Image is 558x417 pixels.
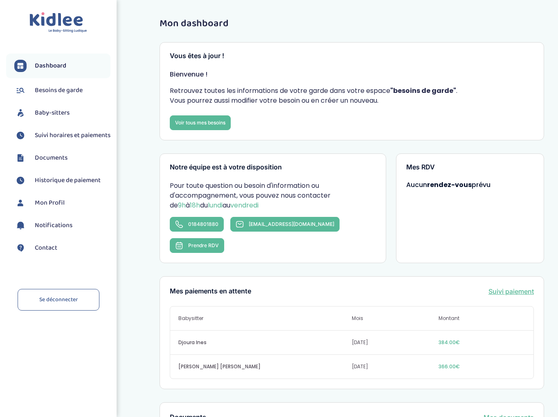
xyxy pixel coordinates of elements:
span: 384.00€ [439,339,525,346]
span: [EMAIL_ADDRESS][DOMAIN_NAME] [249,221,334,227]
h3: Mes paiements en attente [170,288,251,295]
button: Prendre RDV [170,238,224,253]
span: Suivi horaires et paiements [35,131,110,140]
img: besoin.svg [14,84,27,97]
p: Bienvenue ! [170,70,534,79]
span: Djoura Ines [178,339,352,346]
p: Retrouvez toutes les informations de votre garde dans votre espace . Vous pourrez aussi modifier ... [170,86,534,106]
h3: Notre équipe est à votre disposition [170,164,376,171]
span: Prendre RDV [188,242,219,248]
span: Dashboard [35,61,66,71]
a: Voir tous mes besoins [170,115,231,130]
span: Historique de paiement [35,176,101,185]
a: Suivi paiement [488,286,534,296]
a: Documents [14,152,110,164]
span: lundi [208,201,223,210]
a: 0184801880 [170,217,224,232]
span: Notifications [35,221,72,230]
h3: Vous êtes à jour ! [170,52,534,60]
img: dashboard.svg [14,60,27,72]
span: 9h [178,201,186,210]
img: notification.svg [14,219,27,232]
span: Aucun prévu [406,180,491,189]
span: 18h [190,201,200,210]
span: vendredi [230,201,259,210]
a: Besoins de garde [14,84,110,97]
span: Mois [352,315,439,322]
a: [EMAIL_ADDRESS][DOMAIN_NAME] [230,217,340,232]
img: suivihoraire.svg [14,129,27,142]
img: babysitters.svg [14,107,27,119]
span: [DATE] [352,363,439,370]
span: Contact [35,243,57,253]
img: documents.svg [14,152,27,164]
h3: Mes RDV [406,164,534,171]
a: Se déconnecter [18,289,99,311]
img: contact.svg [14,242,27,254]
span: 366.00€ [439,363,525,370]
img: logo.svg [29,12,87,33]
span: [DATE] [352,339,439,346]
span: Besoins de garde [35,86,83,95]
h1: Mon dashboard [160,18,544,29]
span: 0184801880 [188,221,218,227]
span: Mon Profil [35,198,65,208]
img: profil.svg [14,197,27,209]
span: Documents [35,153,67,163]
a: Dashboard [14,60,110,72]
strong: "besoins de garde" [390,86,456,95]
a: Contact [14,242,110,254]
img: suivihoraire.svg [14,174,27,187]
a: Notifications [14,219,110,232]
span: [PERSON_NAME] [PERSON_NAME] [178,363,352,370]
a: Suivi horaires et paiements [14,129,110,142]
span: Babysitter [178,315,352,322]
a: Mon Profil [14,197,110,209]
strong: rendez-vous [427,180,472,189]
a: Baby-sitters [14,107,110,119]
span: Baby-sitters [35,108,70,118]
a: Historique de paiement [14,174,110,187]
p: Pour toute question ou besoin d'information ou d'accompagnement, vous pouvez nous contacter de à ... [170,181,376,210]
span: Montant [439,315,525,322]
